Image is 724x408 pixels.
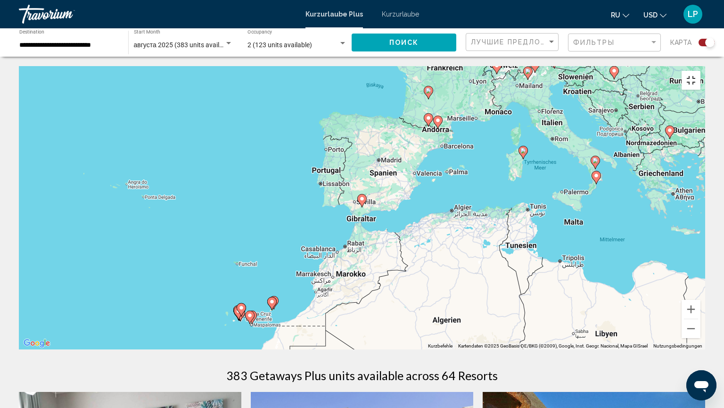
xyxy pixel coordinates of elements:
[611,8,629,22] button: Sprache ändern
[688,9,698,19] font: LP
[643,11,658,19] font: USD
[611,11,620,19] font: ru
[682,300,700,319] button: Vergrößern
[653,343,702,348] a: Nutzungsbedingungen
[686,370,716,400] iframe: Schaltfläche zum Öffnen des Messaging-Fensters
[568,33,661,52] button: Filter
[21,337,52,349] a: Dieses Gebiet in Google Maps öffnen (in neuem Fenster)
[670,36,691,49] span: карта
[21,337,52,349] img: Google
[305,10,363,18] a: Kurzurlaube Plus
[382,10,419,18] a: Kurzurlaube
[682,319,700,338] button: Verkleinern
[471,38,570,46] span: Лучшие предложения
[458,343,648,348] span: Kartendaten ©2025 GeoBasis-DE/BKG (©2009), Google, Inst. Geogr. Nacional, Mapa GISrael
[681,4,705,24] button: Nutzermenü
[134,41,234,49] span: августа 2025 (383 units available)
[573,39,615,46] span: Фильтры
[352,34,456,51] button: Поиск
[682,71,700,90] button: Vollbildansicht ein/aus
[247,41,312,49] span: 2 (123 units available)
[643,8,666,22] button: Währung ändern
[471,38,556,46] mat-select: Sort by
[19,5,296,24] a: Travorium
[389,39,419,47] span: Поиск
[428,343,452,349] button: Kurzbefehle
[226,368,498,382] h1: 383 Getaways Plus units available across 64 Resorts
